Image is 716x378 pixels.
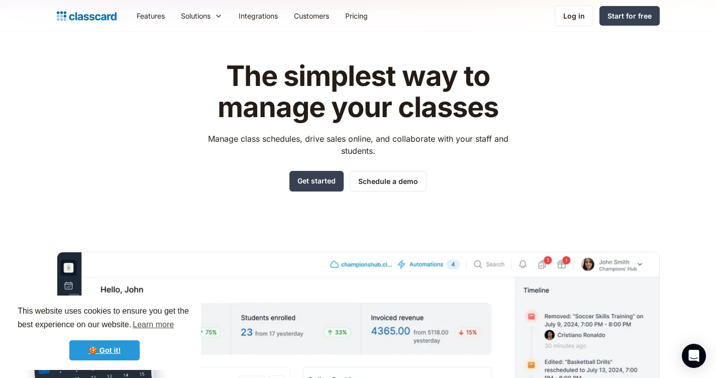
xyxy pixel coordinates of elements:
[16,26,24,34] img: website_grey.svg
[563,11,585,21] div: Log in
[27,58,35,66] img: tab_domain_overview_orange.svg
[57,9,117,23] a: home
[599,6,660,26] a: Start for free
[16,16,24,24] img: logo_orange.svg
[286,5,337,27] a: Customers
[26,26,111,34] div: Domain: [DOMAIN_NAME]
[131,317,175,332] a: learn more about cookies
[289,171,344,192] a: Get started
[682,344,706,368] div: Open Intercom Messenger
[181,11,211,21] div: Solutions
[350,171,427,192] a: Schedule a demo
[337,5,376,27] a: Pricing
[607,11,652,21] div: Start for free
[198,133,518,157] p: Manage class schedules, drive sales online, and collaborate with your staff and students.
[129,5,173,27] a: Features
[231,5,286,27] a: Integrations
[69,340,140,360] a: dismiss cookie message
[28,16,49,24] div: v 4.0.25
[38,59,90,66] div: Domain Overview
[8,296,201,370] div: cookieconsent
[198,61,518,123] h1: The simplest way to manage your classes
[111,59,169,66] div: Keywords by Traffic
[173,5,231,27] div: Solutions
[555,6,593,26] a: Log in
[18,305,191,332] span: This website uses cookies to ensure you get the best experience on our website.
[100,58,108,66] img: tab_keywords_by_traffic_grey.svg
